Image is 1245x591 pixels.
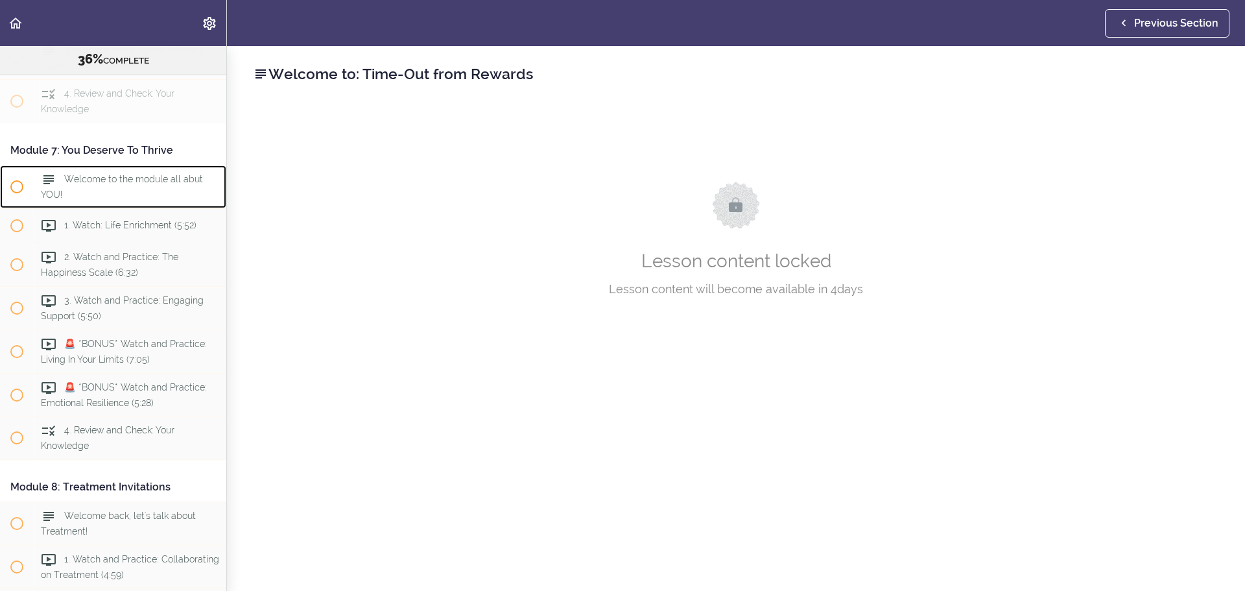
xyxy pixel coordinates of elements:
h2: Welcome to: Time-Out from Rewards [253,63,1219,85]
span: Welcome to the module all abut YOU! [41,174,203,199]
span: 🚨 *BONUS* Watch and Practice: Living In Your Limits (7:05) [41,339,207,364]
a: Previous Section [1105,9,1229,38]
div: Lesson content will become available in [330,280,1142,299]
span: 2. Watch and Practice: The Happiness Scale (6:32) [41,252,178,277]
svg: Back to course curriculum [8,16,23,31]
span: 🚨 *BONUS* Watch and Practice: Emotional Resilience (5:28) [41,382,207,407]
span: 4. Review and Check: Your Knowledge [41,88,174,114]
span: 1. Watch and Practice: Collaborating on Treatment (4:59) [41,555,219,580]
span: days [827,282,863,296]
span: 4 [831,282,837,296]
span: 4. Review and Check: Your Knowledge [41,426,174,451]
span: 3. Watch and Practice: Engaging Support (5:50) [41,295,204,320]
div: COMPLETE [16,51,210,68]
span: Previous Section [1134,16,1218,31]
span: 1. Watch: Life Enrichment (5:52) [64,220,196,230]
svg: Settings Menu [202,16,217,31]
span: Welcome back, let's talk about Treatment! [41,511,196,537]
span: 36% [78,51,103,67]
div: Lesson content locked [265,117,1207,364]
